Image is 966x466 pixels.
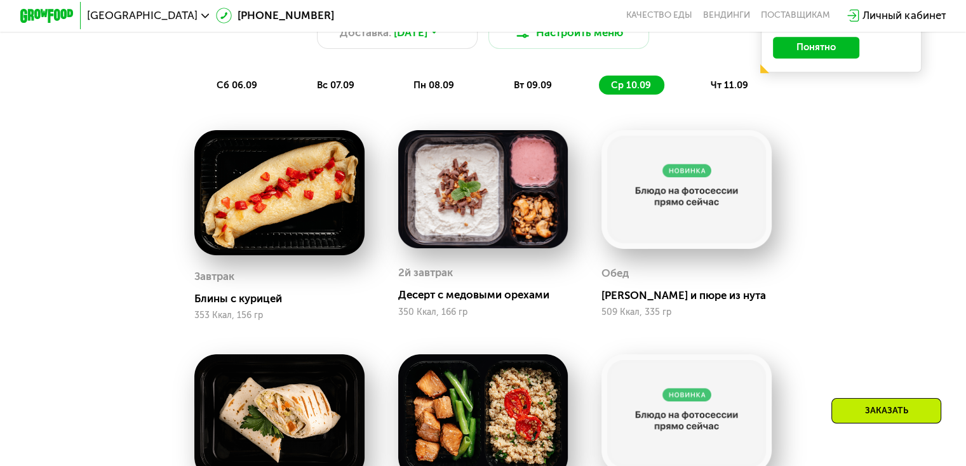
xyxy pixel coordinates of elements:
[394,25,427,41] span: [DATE]
[703,10,750,21] a: Вендинги
[194,292,375,305] div: Блины с курицей
[711,79,748,91] span: чт 11.09
[398,307,568,317] div: 350 Ккал, 166 гр
[87,10,198,21] span: [GEOGRAPHIC_DATA]
[514,79,552,91] span: вт 09.09
[831,398,941,423] div: Заказать
[317,79,354,91] span: вс 07.09
[413,79,454,91] span: пн 08.09
[773,37,859,58] button: Понятно
[398,263,453,283] div: 2й завтрак
[611,79,651,91] span: ср 10.09
[194,310,365,321] div: 353 Ккал, 156 гр
[601,289,782,302] div: [PERSON_NAME] и пюре из нута
[194,267,234,287] div: Завтрак
[601,307,772,317] div: 509 Ккал, 335 гр
[398,288,579,302] div: Десерт с медовыми орехами
[216,8,334,23] a: [PHONE_NUMBER]
[761,10,830,21] div: поставщикам
[601,263,629,284] div: Обед
[488,17,650,49] button: Настроить меню
[217,79,257,91] span: сб 06.09
[626,10,692,21] a: Качество еды
[862,8,946,23] div: Личный кабинет
[340,25,391,41] span: Доставка:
